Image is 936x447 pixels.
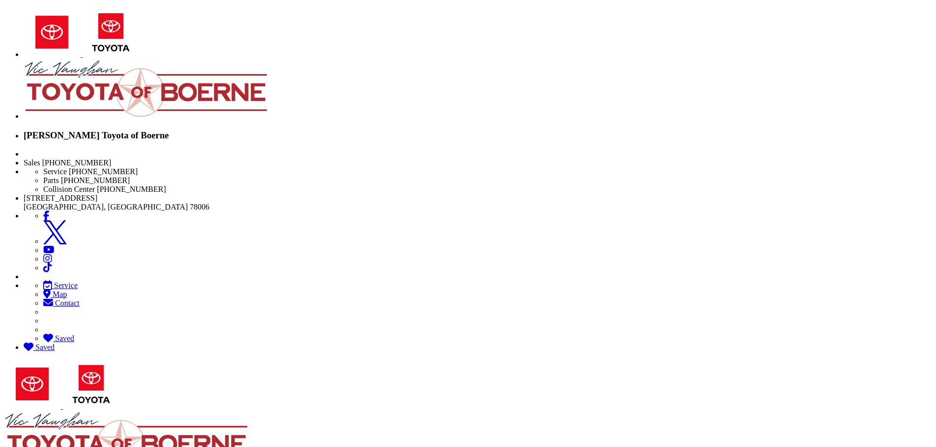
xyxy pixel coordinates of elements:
a: Service [43,281,932,290]
span: Collision Center [43,185,95,193]
span: [PHONE_NUMBER] [42,158,111,167]
img: Vic Vaughan Toyota of Boerne [24,59,269,119]
a: Instagram: Click to visit our Instagram page [43,255,52,263]
a: Map [43,290,932,299]
img: Toyota [4,360,61,409]
a: Twitter: Click to visit our Twitter page [43,237,67,245]
span: [PHONE_NUMBER] [97,185,166,193]
img: Toyota [63,360,120,409]
a: Facebook: Click to visit our Facebook page [43,211,50,220]
a: My Saved Vehicles [24,343,932,352]
span: [PHONE_NUMBER] [69,167,138,176]
span: [PHONE_NUMBER] [61,176,130,184]
span: Saved [35,343,55,351]
span: Service [54,281,78,289]
a: Contact [43,299,932,308]
span: Parts [43,176,59,184]
a: TikTok: Click to visit our TikTok page [43,263,52,272]
img: Toyota [24,8,81,57]
span: Sales [24,158,40,167]
span: Service [43,167,67,176]
li: [STREET_ADDRESS] [GEOGRAPHIC_DATA], [GEOGRAPHIC_DATA] 78006 [24,194,932,211]
img: Toyota [83,8,140,57]
a: My Saved Vehicles [43,334,932,343]
span: Map [53,290,67,298]
span: Contact [55,299,80,307]
h3: [PERSON_NAME] Toyota of Boerne [24,130,932,141]
span: Saved [55,334,74,342]
a: YouTube: Click to visit our YouTube page [43,246,55,254]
